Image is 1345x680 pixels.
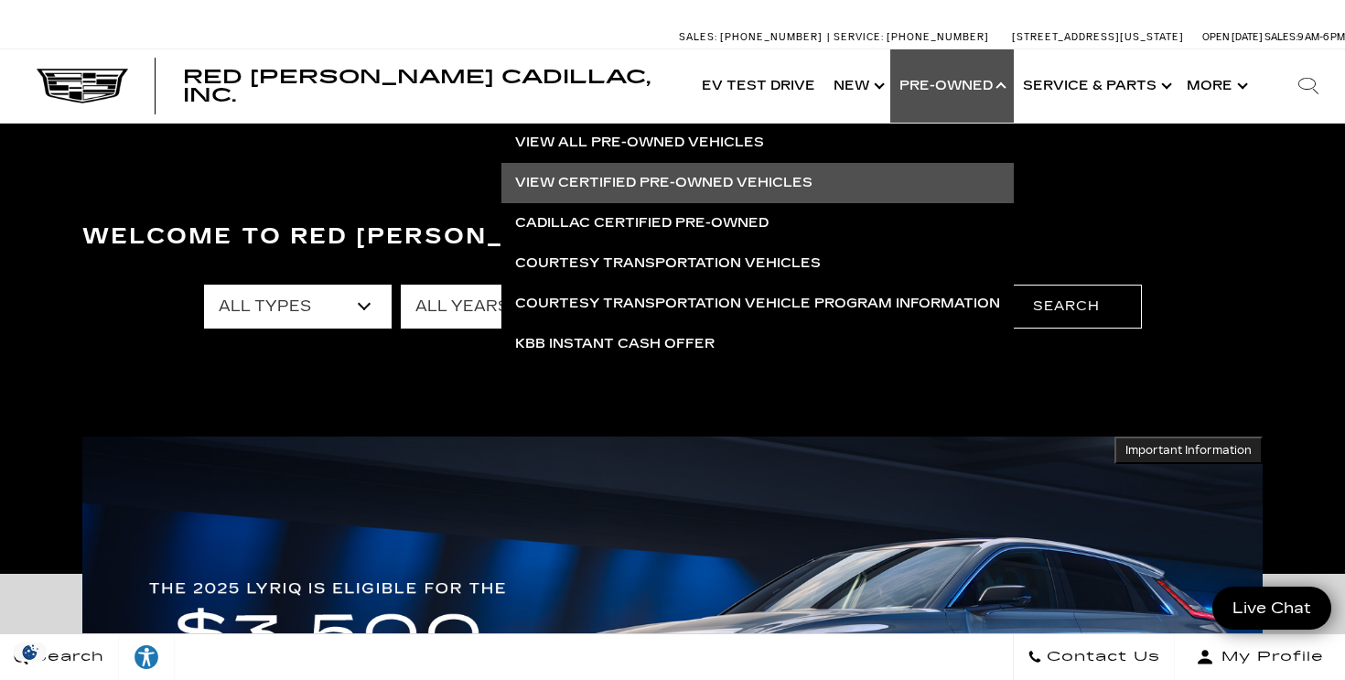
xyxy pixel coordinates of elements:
select: Filter by year [401,285,588,329]
img: Opt-Out Icon [9,642,51,662]
a: Pre-Owned [890,49,1014,123]
img: Cadillac Dark Logo with Cadillac White Text [37,69,128,103]
a: KBB Instant Cash Offer [501,324,1014,364]
a: EV Test Drive [693,49,824,123]
h3: Welcome to Red [PERSON_NAME] Cadillac, Inc. [82,219,1263,255]
a: Explore your accessibility options [119,634,175,680]
span: [PHONE_NUMBER] [720,31,823,43]
a: View Certified Pre-Owned Vehicles [501,163,1014,203]
div: Search [1272,49,1345,123]
span: Sales: [679,31,717,43]
a: Service: [PHONE_NUMBER] [827,32,994,42]
a: New [824,49,890,123]
button: Search [991,285,1142,329]
a: Sales: [PHONE_NUMBER] [679,32,827,42]
span: Service: [834,31,884,43]
span: Red [PERSON_NAME] Cadillac, Inc. [183,66,651,106]
a: View All Pre-Owned Vehicles [501,123,1014,163]
button: Open user profile menu [1175,634,1345,680]
a: Courtesy Transportation Vehicle Program Information [501,284,1014,324]
a: Service & Parts [1014,49,1178,123]
span: Contact Us [1042,644,1160,670]
a: Accessible Carousel [96,299,97,300]
span: 9 AM-6 PM [1297,31,1345,43]
section: Click to Open Cookie Consent Modal [9,642,51,662]
span: Live Chat [1223,598,1320,619]
span: Important Information [1125,443,1252,458]
a: [STREET_ADDRESS][US_STATE] [1012,31,1184,43]
a: Courtesy Transportation Vehicles [501,243,1014,284]
span: Sales: [1264,31,1297,43]
button: More [1178,49,1254,123]
button: Important Information [1114,437,1263,464]
a: Red [PERSON_NAME] Cadillac, Inc. [183,68,674,104]
span: Search [28,644,104,670]
a: Cadillac Certified Pre-Owned [501,203,1014,243]
a: Contact Us [1013,634,1175,680]
div: Explore your accessibility options [119,643,174,671]
a: Live Chat [1212,587,1331,630]
span: [PHONE_NUMBER] [887,31,989,43]
span: My Profile [1214,644,1324,670]
select: Filter by type [204,285,392,329]
span: Open [DATE] [1202,31,1263,43]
